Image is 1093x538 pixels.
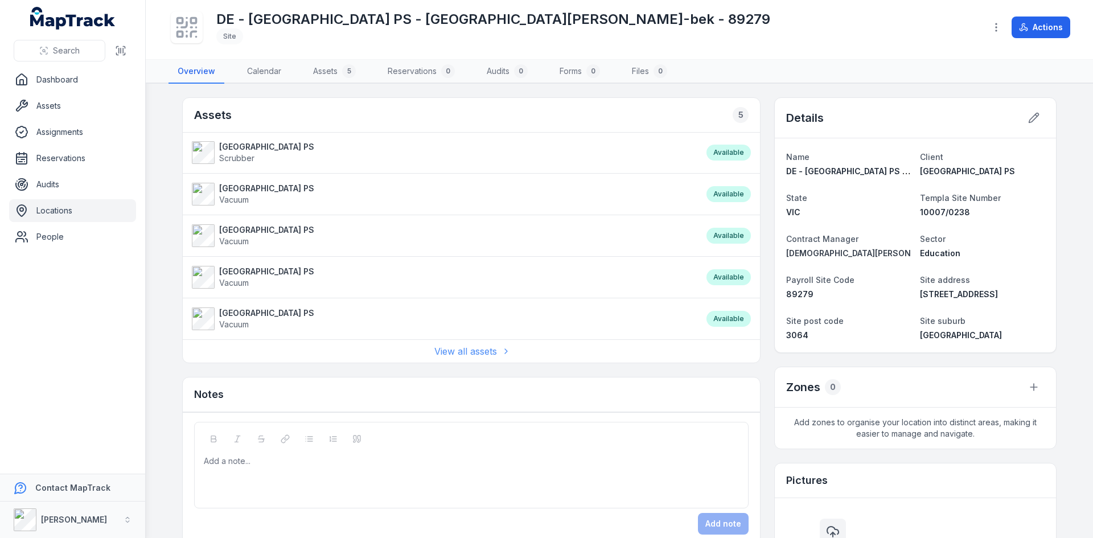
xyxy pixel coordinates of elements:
[35,483,110,492] strong: Contact MapTrack
[9,95,136,117] a: Assets
[9,199,136,222] a: Locations
[706,186,751,202] div: Available
[216,28,243,44] div: Site
[441,64,455,78] div: 0
[920,193,1001,203] span: Templa Site Number
[192,307,695,330] a: [GEOGRAPHIC_DATA] PSVacuum
[219,266,314,277] strong: [GEOGRAPHIC_DATA] PS
[550,60,609,84] a: Forms0
[9,121,136,143] a: Assignments
[920,152,943,162] span: Client
[194,387,224,403] h3: Notes
[219,183,314,194] strong: [GEOGRAPHIC_DATA] PS
[192,266,695,289] a: [GEOGRAPHIC_DATA] PSVacuum
[786,275,854,285] span: Payroll Site Code
[706,145,751,161] div: Available
[586,64,600,78] div: 0
[654,64,667,78] div: 0
[920,316,965,326] span: Site suburb
[53,45,80,56] span: Search
[706,228,751,244] div: Available
[434,344,508,358] a: View all assets
[786,248,911,259] a: [DEMOGRAPHIC_DATA][PERSON_NAME]
[219,153,254,163] span: Scrubber
[219,195,249,204] span: Vacuum
[786,110,824,126] h2: Details
[219,236,249,246] span: Vacuum
[304,60,365,84] a: Assets5
[379,60,464,84] a: Reservations0
[219,278,249,288] span: Vacuum
[920,275,970,285] span: Site address
[9,68,136,91] a: Dashboard
[41,515,107,524] strong: [PERSON_NAME]
[775,408,1056,449] span: Add zones to organise your location into distinct areas, making it easier to manage and navigate.
[169,60,224,84] a: Overview
[192,183,695,206] a: [GEOGRAPHIC_DATA] PSVacuum
[920,289,998,299] span: [STREET_ADDRESS]
[786,234,858,244] span: Contract Manager
[786,330,808,340] span: 3064
[14,40,105,61] button: Search
[238,60,290,84] a: Calendar
[920,166,1015,176] span: [GEOGRAPHIC_DATA] PS
[786,473,828,488] h3: Pictures
[786,379,820,395] h2: Zones
[9,173,136,196] a: Audits
[194,107,232,123] h2: Assets
[733,107,749,123] div: 5
[219,224,314,236] strong: [GEOGRAPHIC_DATA] PS
[786,193,807,203] span: State
[9,147,136,170] a: Reservations
[920,234,946,244] span: Sector
[216,10,770,28] h1: DE - [GEOGRAPHIC_DATA] PS - [GEOGRAPHIC_DATA][PERSON_NAME]-bek - 89279
[1012,17,1070,38] button: Actions
[623,60,676,84] a: Files0
[920,330,1002,340] span: [GEOGRAPHIC_DATA]
[514,64,528,78] div: 0
[920,207,970,217] span: 10007/0238
[219,307,314,319] strong: [GEOGRAPHIC_DATA] PS
[9,225,136,248] a: People
[825,379,841,395] div: 0
[342,64,356,78] div: 5
[786,316,844,326] span: Site post code
[920,248,960,258] span: Education
[786,289,813,299] span: 89279
[219,141,314,153] strong: [GEOGRAPHIC_DATA] PS
[192,141,695,164] a: [GEOGRAPHIC_DATA] PSScrubber
[192,224,695,247] a: [GEOGRAPHIC_DATA] PSVacuum
[786,152,810,162] span: Name
[706,311,751,327] div: Available
[219,319,249,329] span: Vacuum
[706,269,751,285] div: Available
[786,207,800,217] span: VIC
[478,60,537,84] a: Audits0
[30,7,116,30] a: MapTrack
